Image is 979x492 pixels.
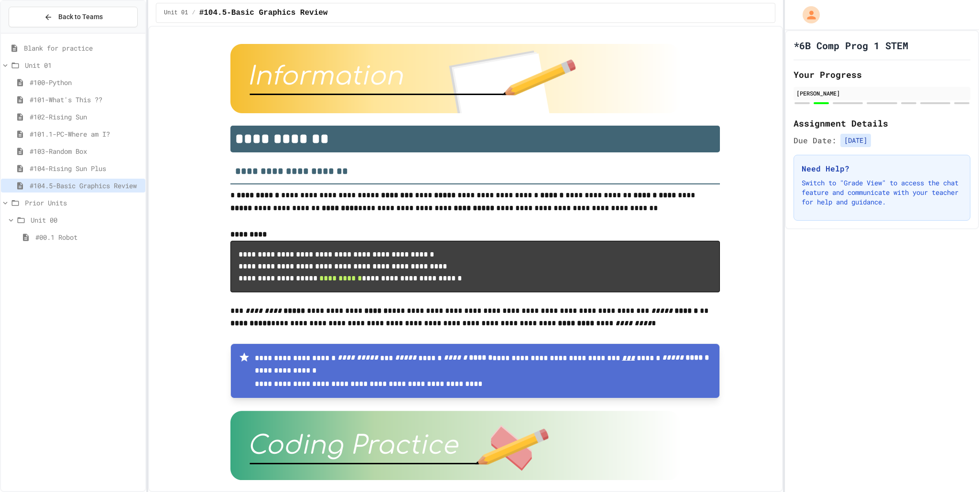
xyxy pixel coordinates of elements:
[796,89,968,97] div: [PERSON_NAME]
[30,112,141,122] span: #102-Rising Sun
[58,12,103,22] span: Back to Teams
[30,181,141,191] span: #104.5-Basic Graphics Review
[164,9,188,17] span: Unit 01
[802,163,962,174] h3: Need Help?
[199,7,328,19] span: #104.5-Basic Graphics Review
[31,215,141,225] span: Unit 00
[794,135,837,146] span: Due Date:
[794,39,908,52] h1: *6B Comp Prog 1 STEM
[794,117,970,130] h2: Assignment Details
[35,232,141,242] span: #00.1 Robot
[9,7,138,27] button: Back to Teams
[30,77,141,87] span: #100-Python
[794,68,970,81] h2: Your Progress
[30,129,141,139] span: #101.1-PC-Where am I?
[840,134,871,147] span: [DATE]
[25,60,141,70] span: Unit 01
[30,146,141,156] span: #103-Random Box
[802,178,962,207] p: Switch to "Grade View" to access the chat feature and communicate with your teacher for help and ...
[192,9,195,17] span: /
[30,163,141,173] span: #104-Rising Sun Plus
[793,4,822,26] div: My Account
[25,198,141,208] span: Prior Units
[30,95,141,105] span: #101-What's This ??
[24,43,141,53] span: Blank for practice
